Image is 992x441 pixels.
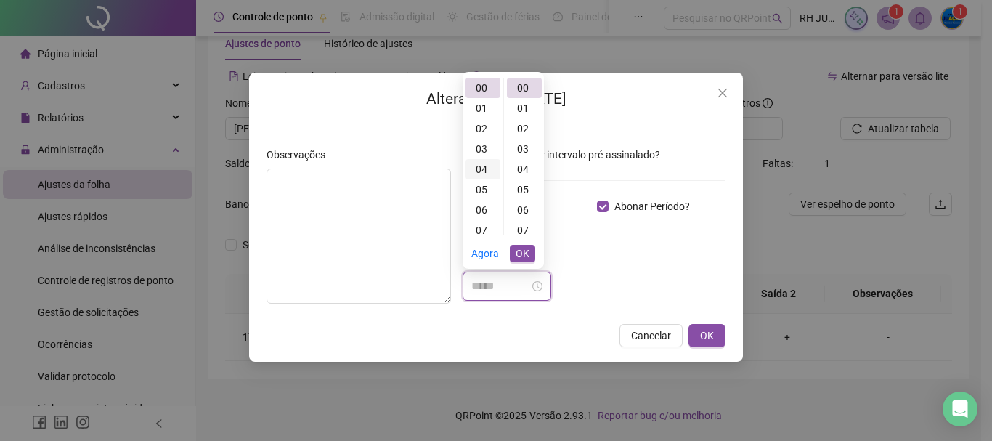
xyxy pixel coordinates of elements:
[465,220,500,240] div: 07
[717,87,728,99] span: close
[465,118,500,139] div: 02
[507,200,542,220] div: 06
[516,246,529,262] span: OK
[507,159,542,179] div: 04
[619,324,683,347] button: Cancelar
[465,78,500,98] div: 00
[507,220,542,240] div: 07
[465,159,500,179] div: 04
[507,118,542,139] div: 02
[465,98,500,118] div: 01
[507,179,542,200] div: 05
[507,98,542,118] div: 01
[507,139,542,159] div: 03
[507,78,542,98] div: 00
[474,147,666,163] span: Desconsiderar intervalo pré-assinalado?
[711,81,734,105] button: Close
[465,200,500,220] div: 06
[609,198,696,214] span: Abonar Período?
[700,328,714,344] span: OK
[465,179,500,200] div: 05
[471,248,499,259] a: Agora
[510,245,535,262] button: OK
[688,324,725,347] button: OK
[465,139,500,159] div: 03
[267,87,725,111] h2: Alterar no dia [DATE]
[267,147,335,163] label: Observações
[631,328,671,344] span: Cancelar
[943,392,977,426] div: Open Intercom Messenger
